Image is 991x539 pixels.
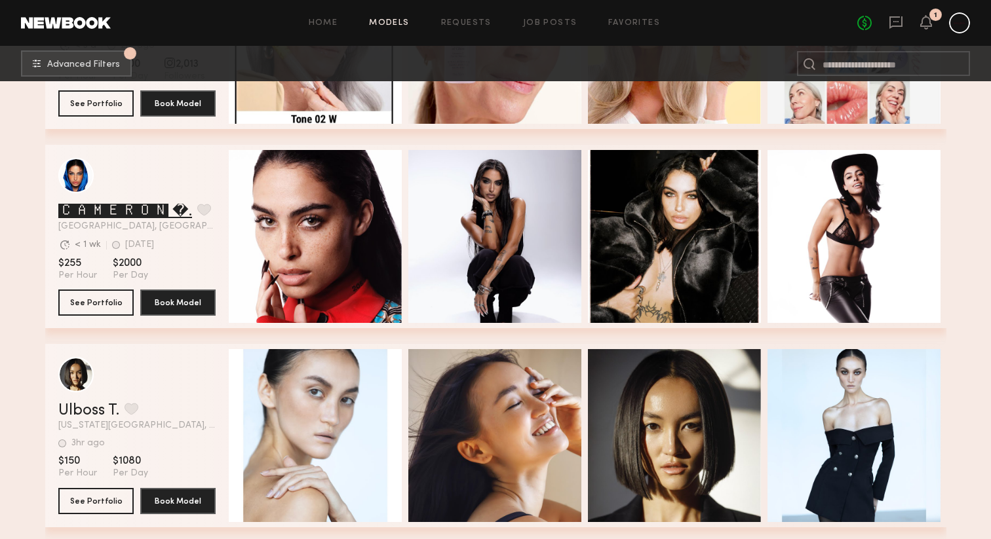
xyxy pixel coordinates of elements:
span: Quick Preview [828,232,906,244]
div: < 1 wk [75,240,101,250]
span: Quick Preview [828,431,906,443]
span: Quick Preview [469,431,547,443]
span: $1080 [113,455,148,468]
button: Book Model [140,488,216,514]
span: Quick Preview [469,232,547,244]
a: Ulboss T. [58,403,119,418]
span: Per Day [113,468,148,479]
button: Book Model [140,90,216,117]
span: Quick Preview [648,232,727,244]
span: Quick Preview [648,431,727,443]
div: [DATE] [125,240,154,250]
a: Home [309,19,338,28]
span: 1 [128,50,132,56]
span: Quick Preview [289,431,368,443]
a: Favorites [608,19,660,28]
span: $255 [58,257,97,270]
a: 🅲🅰🅼🅴🆁🅾🅽 �. [58,204,192,219]
button: See Portfolio [58,488,134,514]
div: 3hr ago [71,439,105,448]
span: Per Hour [58,270,97,282]
a: Job Posts [523,19,577,28]
span: Per Hour [58,468,97,479]
span: [GEOGRAPHIC_DATA], [GEOGRAPHIC_DATA] [58,222,216,231]
span: Per Day [113,270,148,282]
button: See Portfolio [58,90,134,117]
span: [US_STATE][GEOGRAPHIC_DATA], [GEOGRAPHIC_DATA] [58,421,216,430]
button: 1Advanced Filters [21,50,132,77]
button: Book Model [140,289,216,316]
a: Models [369,19,409,28]
span: $2000 [113,257,148,270]
span: $150 [58,455,97,468]
a: Requests [441,19,492,28]
span: Advanced Filters [47,60,120,69]
div: 1 [934,12,937,19]
span: Quick Preview [289,232,368,244]
button: See Portfolio [58,289,134,316]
